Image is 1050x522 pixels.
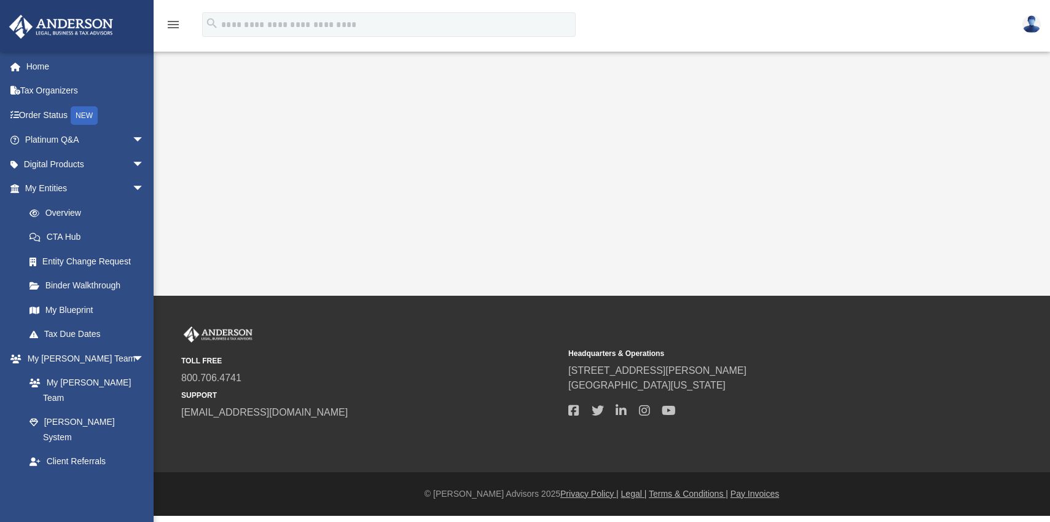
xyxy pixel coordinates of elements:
a: 800.706.4741 [181,373,241,383]
a: Entity Change Request [17,249,163,274]
a: Tax Organizers [9,79,163,103]
i: search [205,17,219,30]
a: My Blueprint [17,298,157,322]
a: Client Referrals [17,449,157,474]
a: menu [166,23,181,32]
a: [STREET_ADDRESS][PERSON_NAME] [568,365,746,376]
a: Overview [17,200,163,225]
small: SUPPORT [181,390,560,401]
span: arrow_drop_down [132,346,157,371]
div: NEW [71,106,98,125]
img: Anderson Advisors Platinum Portal [6,15,117,39]
small: TOLL FREE [181,355,560,366]
a: CTA Hub [17,225,163,250]
a: Order StatusNEW [9,103,163,128]
a: [PERSON_NAME] System [17,410,157,449]
a: My Entitiesarrow_drop_down [9,176,163,201]
a: Privacy Policy | [560,489,619,499]
a: Home [9,54,163,79]
a: Digital Productsarrow_drop_down [9,152,163,176]
a: Legal | [621,489,647,499]
span: arrow_drop_down [132,176,157,202]
a: My Documentsarrow_drop_down [9,473,157,498]
a: Pay Invoices [731,489,779,499]
a: Binder Walkthrough [17,274,163,298]
span: arrow_drop_down [132,473,157,499]
i: menu [166,17,181,32]
a: Tax Due Dates [17,322,163,347]
img: Anderson Advisors Platinum Portal [181,326,255,342]
span: arrow_drop_down [132,152,157,177]
a: [GEOGRAPHIC_DATA][US_STATE] [568,380,726,390]
span: arrow_drop_down [132,128,157,153]
a: My [PERSON_NAME] Team [17,371,151,410]
a: Terms & Conditions | [649,489,728,499]
small: Headquarters & Operations [568,348,947,359]
a: Platinum Q&Aarrow_drop_down [9,128,163,152]
div: © [PERSON_NAME] Advisors 2025 [154,488,1050,500]
a: [EMAIL_ADDRESS][DOMAIN_NAME] [181,407,348,417]
a: My [PERSON_NAME] Teamarrow_drop_down [9,346,157,371]
img: User Pic [1022,15,1041,33]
